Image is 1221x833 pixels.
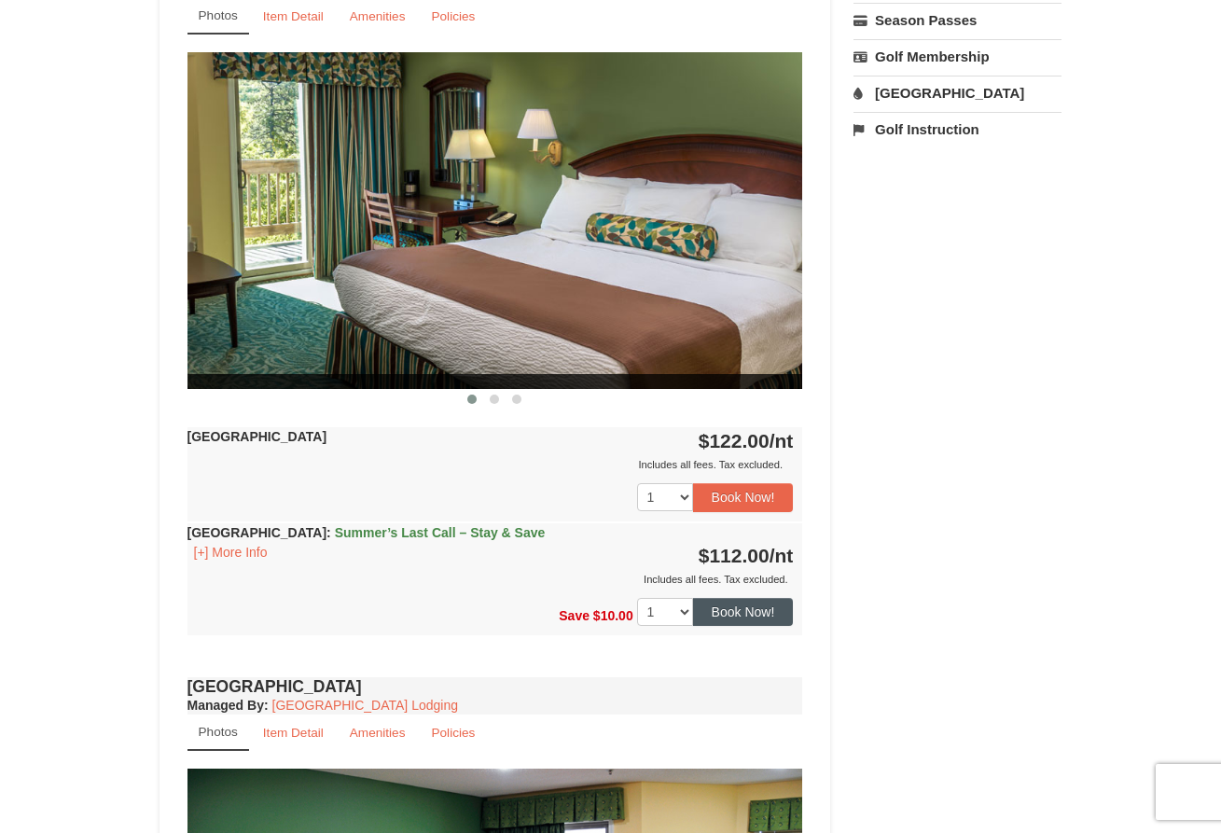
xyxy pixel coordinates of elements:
[770,545,794,566] span: /nt
[187,525,546,540] strong: [GEOGRAPHIC_DATA]
[431,9,475,23] small: Policies
[251,715,336,751] a: Item Detail
[199,8,238,22] small: Photos
[559,608,590,623] span: Save
[187,715,249,751] a: Photos
[770,430,794,451] span: /nt
[853,76,1061,110] a: [GEOGRAPHIC_DATA]
[350,9,406,23] small: Amenities
[263,9,324,23] small: Item Detail
[853,112,1061,146] a: Golf Instruction
[593,608,633,623] span: $10.00
[350,726,406,740] small: Amenities
[263,726,324,740] small: Item Detail
[199,725,238,739] small: Photos
[693,483,794,511] button: Book Now!
[431,726,475,740] small: Policies
[326,525,331,540] span: :
[187,52,802,389] img: 18876286-36-6bbdb14b.jpg
[335,525,546,540] span: Summer’s Last Call – Stay & Save
[187,429,327,444] strong: [GEOGRAPHIC_DATA]
[699,545,770,566] span: $112.00
[187,455,794,474] div: Includes all fees. Tax excluded.
[187,698,269,713] strong: :
[853,39,1061,74] a: Golf Membership
[272,698,458,713] a: [GEOGRAPHIC_DATA] Lodging
[338,715,418,751] a: Amenities
[187,542,274,562] button: [+] More Info
[187,698,264,713] span: Managed By
[187,677,803,696] h4: [GEOGRAPHIC_DATA]
[419,715,487,751] a: Policies
[693,598,794,626] button: Book Now!
[187,570,794,589] div: Includes all fees. Tax excluded.
[853,3,1061,37] a: Season Passes
[699,430,794,451] strong: $122.00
